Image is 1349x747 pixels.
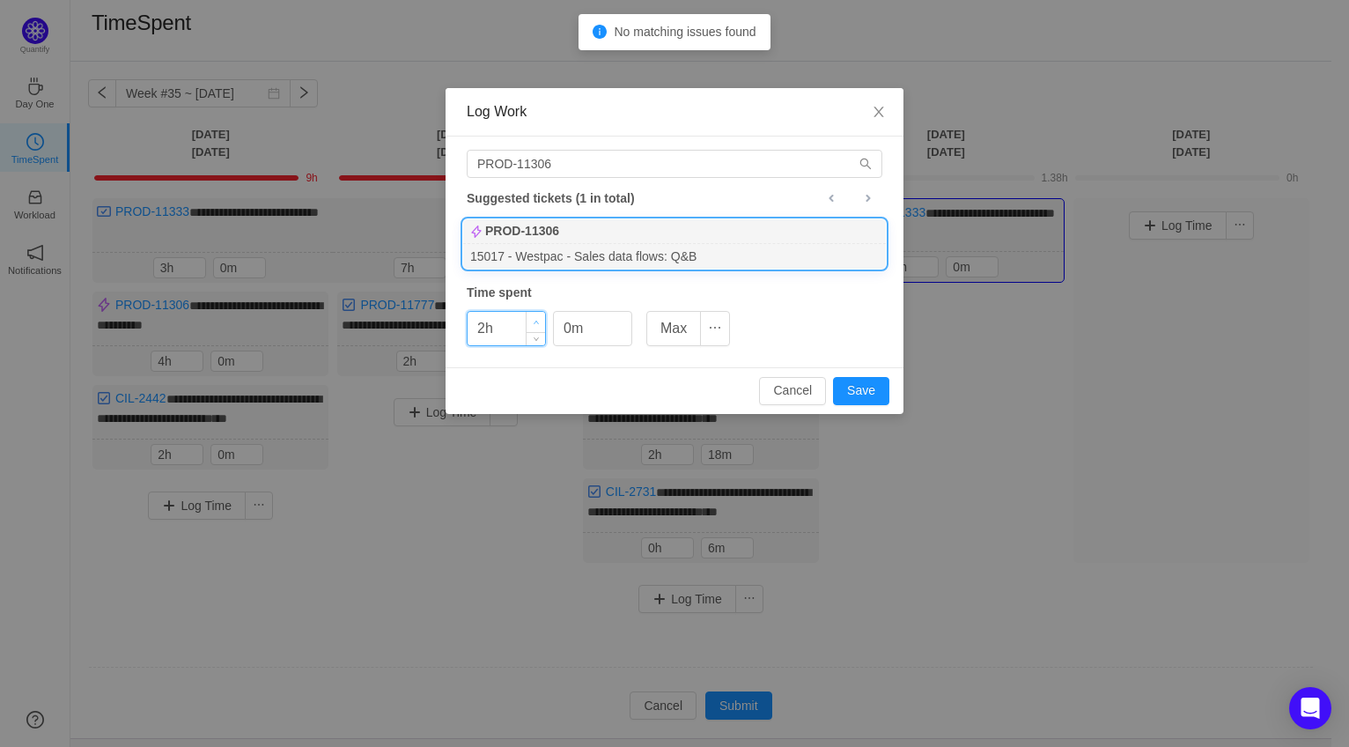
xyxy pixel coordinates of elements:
div: Time spent [467,284,882,302]
i: icon: search [859,158,872,170]
b: PROD-11306 [485,222,559,240]
input: Search [467,150,882,178]
i: icon: close [872,105,886,119]
div: Suggested tickets (1 in total) [467,187,882,210]
img: 10307 [470,226,483,238]
div: Log Work [467,102,882,122]
span: Increase Value [527,312,545,332]
i: icon: info-circle [593,25,607,39]
button: Cancel [759,377,826,405]
button: Max [646,311,701,346]
i: icon: up [534,320,540,326]
span: Decrease Value [527,332,545,345]
div: 15017 - Westpac - Sales data flows: Q&B [463,244,886,268]
button: icon: ellipsis [700,311,730,346]
button: Save [833,377,889,405]
button: Close [854,88,903,137]
i: icon: down [534,336,540,342]
span: No matching issues found [614,25,756,39]
div: Open Intercom Messenger [1289,687,1331,729]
